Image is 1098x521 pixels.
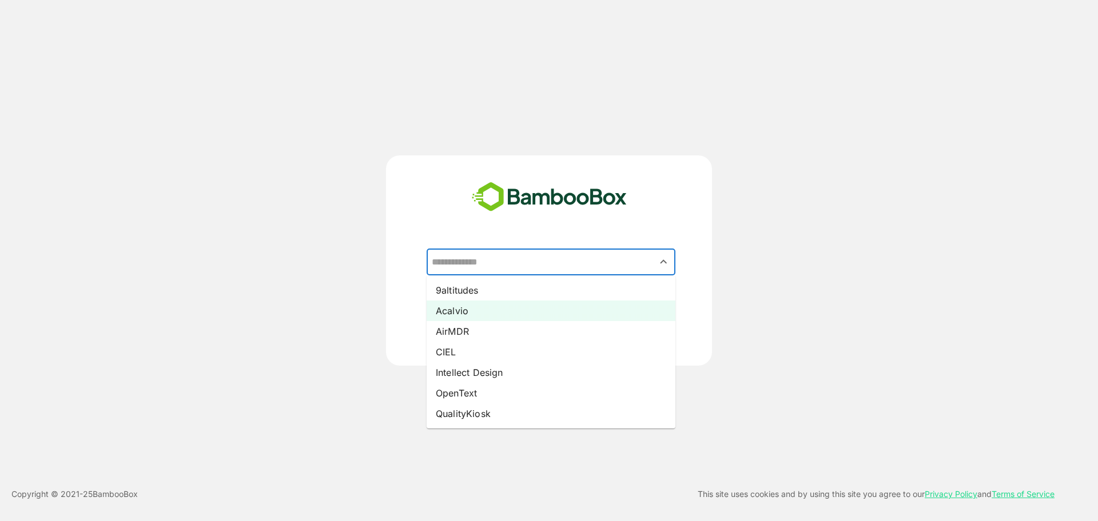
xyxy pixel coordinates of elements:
[427,362,675,383] li: Intellect Design
[427,300,675,321] li: Acalvio
[427,383,675,403] li: OpenText
[992,489,1055,499] a: Terms of Service
[427,321,675,342] li: AirMDR
[427,280,675,300] li: 9altitudes
[466,178,633,216] img: bamboobox
[698,487,1055,501] p: This site uses cookies and by using this site you agree to our and
[427,403,675,424] li: QualityKiosk
[427,342,675,362] li: CIEL
[925,489,977,499] a: Privacy Policy
[656,254,671,270] button: Close
[11,487,138,501] p: Copyright © 2021- 25 BambooBox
